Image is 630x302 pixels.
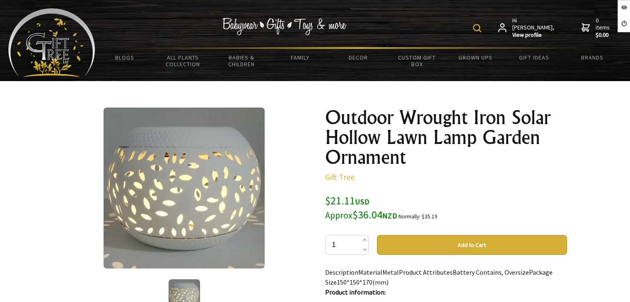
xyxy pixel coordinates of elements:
[212,49,270,73] a: Babies & Children
[446,49,504,66] a: Grown Ups
[596,17,611,39] span: 0 items
[325,288,386,296] strong: Product information:
[8,8,95,77] img: Babyware - Gifts - Toys and more...
[563,49,622,66] a: Brands
[329,49,388,66] a: Decor
[325,108,567,167] h1: Outdoor Wrought Iron Solar Hollow Lawn Lamp Garden Ornament
[104,108,265,268] img: Outdoor Wrought Iron Solar Hollow Lawn Lamp Garden Ornament
[222,18,346,35] img: Babywear - Gifts - Toys & more
[325,194,397,221] span: $21.11 $36.04
[95,49,154,66] a: BLOGS
[498,17,555,39] a: Hi [PERSON_NAME],View profile
[382,211,397,221] span: NZD
[512,31,555,39] strong: View profile
[377,235,567,255] button: Add to Cart
[596,31,611,39] strong: $0.00
[505,49,563,66] a: Gift Ideas
[154,49,212,73] a: All Plants Collection
[473,24,481,32] img: product search
[398,213,437,220] small: Normally: $35.19
[512,17,555,39] span: Hi [PERSON_NAME],
[582,17,611,39] a: 0 items$0.00
[325,210,352,221] small: Approx
[388,49,446,73] a: Custom Gift Box
[325,172,355,182] a: Gift Tree
[271,49,329,66] a: Family
[355,197,369,206] span: USD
